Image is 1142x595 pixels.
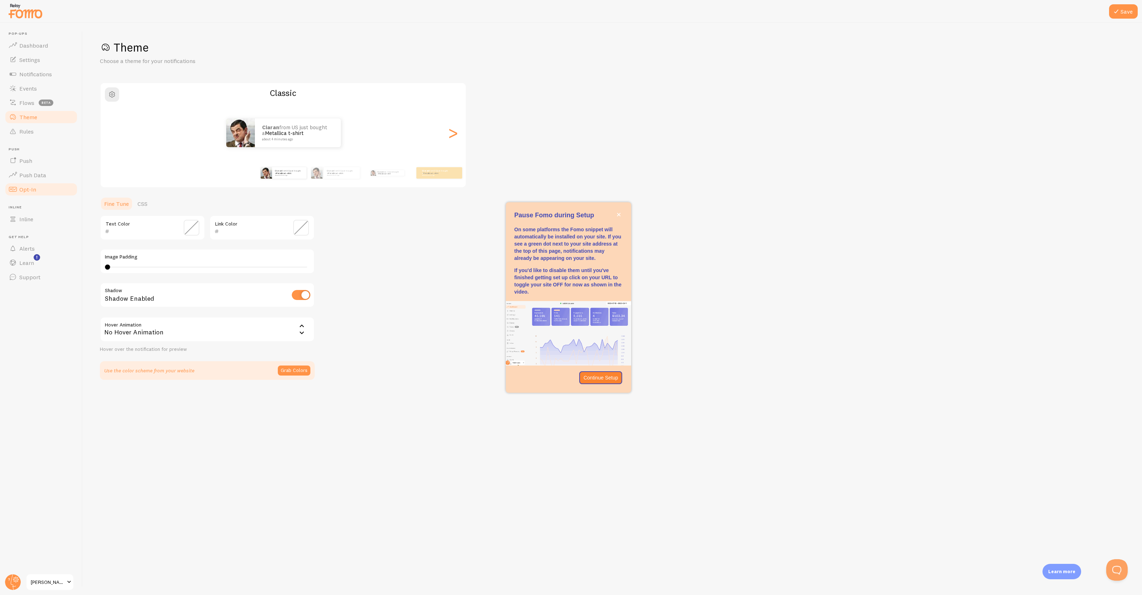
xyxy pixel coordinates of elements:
span: Alerts [19,245,35,252]
span: Theme [19,113,37,121]
img: Fomo [261,167,272,179]
img: Fomo [370,170,376,176]
span: Push [9,147,78,152]
small: about 4 minutes ago [327,175,356,176]
iframe: Help Scout Beacon - Open [1106,559,1128,581]
span: Opt-In [19,186,36,193]
span: Rules [19,128,34,135]
span: Push [19,157,32,164]
strong: Ciaran [422,169,429,172]
a: Opt-In [4,182,78,197]
a: Learn [4,256,78,270]
p: from US just bought a [377,170,401,176]
a: Metallica t-shirt [328,171,343,174]
a: Inline [4,212,78,226]
svg: <p>Watch New Feature Tutorials!</p> [34,254,40,261]
a: Settings [4,53,78,67]
p: On some platforms the Fomo snippet will automatically be installed on your site. If you see a gre... [514,226,623,262]
p: Choose a theme for your notifications [100,57,272,65]
small: about 4 minutes ago [422,175,450,176]
a: Metallica t-shirt [423,171,439,174]
span: Inline [9,205,78,210]
a: Alerts [4,241,78,256]
p: Pause Fomo during Setup [514,211,623,220]
button: close, [615,211,623,218]
a: Dashboard [4,38,78,53]
strong: Ciaran [327,169,334,172]
p: from US just bought a [327,170,357,176]
span: Learn [19,259,34,266]
a: Push Data [4,168,78,182]
img: Fomo [226,118,255,147]
p: from US just bought a [275,170,304,176]
a: Metallica t-shirt [276,171,291,174]
a: Events [4,81,78,96]
span: Notifications [19,71,52,78]
strong: Ciaran [275,169,282,172]
p: Use the color scheme from your website [104,367,194,374]
a: CSS [133,197,152,211]
div: Shadow Enabled [100,282,315,309]
img: Fomo [311,167,323,179]
span: Flows [19,99,34,106]
span: Push Data [19,171,46,179]
span: Inline [19,216,33,223]
span: Events [19,85,37,92]
p: Continue Setup [584,374,618,381]
a: Support [4,270,78,284]
span: Settings [19,56,40,63]
p: from US just bought a [422,170,451,176]
span: [PERSON_NAME] & [PERSON_NAME] [31,578,65,586]
img: fomo-relay-logo-orange.svg [8,2,43,20]
span: Get Help [9,235,78,240]
div: Pause Fomo during Setup [506,202,631,393]
a: Rules [4,124,78,139]
span: beta [39,100,53,106]
a: [PERSON_NAME] & [PERSON_NAME] [26,574,74,591]
a: Theme [4,110,78,124]
a: Metallica t-shirt [265,130,304,136]
button: Continue Setup [579,371,623,384]
a: Fine Tune [100,197,133,211]
small: about 4 minutes ago [275,175,303,176]
strong: Ciaran [262,124,279,131]
strong: Ciaran [377,171,383,173]
span: Support [19,274,40,281]
button: Grab Colors [278,366,310,376]
p: Learn more [1048,568,1075,575]
div: Learn more [1042,564,1081,579]
a: Notifications [4,67,78,81]
span: Dashboard [19,42,48,49]
label: Image Padding [105,254,310,260]
a: Flows beta [4,96,78,110]
a: Metallica t-shirt [378,173,390,175]
div: Hover over the notification for preview [100,346,315,353]
a: Push [4,154,78,168]
p: If you'd like to disable them until you've finished getting set up click on your URL to toggle yo... [514,267,623,295]
span: Pop-ups [9,32,78,36]
p: from US just bought a [262,125,334,141]
div: No Hover Animation [100,317,315,342]
h1: Theme [100,40,1125,55]
h2: Classic [101,87,466,98]
small: about 4 minutes ago [262,137,332,141]
div: Next slide [449,107,457,159]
